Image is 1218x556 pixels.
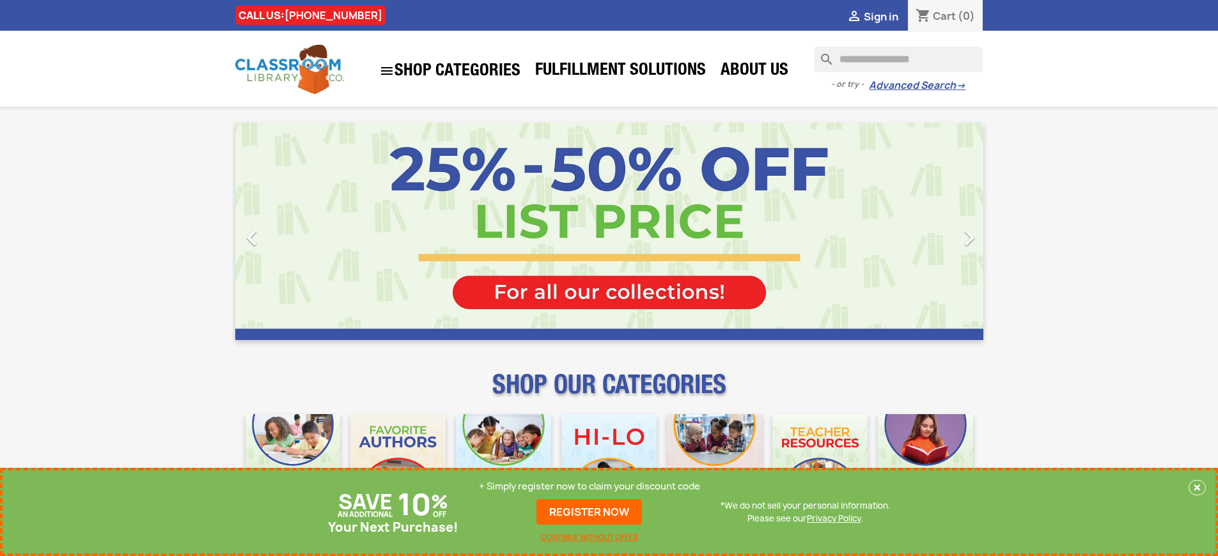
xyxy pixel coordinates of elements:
span: - or try - [831,78,869,91]
img: CLC_HiLo_Mobile.jpg [561,414,657,509]
input: Search [814,47,983,72]
span: Cart [933,9,956,23]
i:  [236,222,268,254]
a:  Sign in [847,10,898,24]
a: About Us [714,59,795,84]
a: [PHONE_NUMBER] [285,8,382,22]
a: Next [871,123,983,340]
img: CLC_Bulk_Mobile.jpg [246,414,341,509]
a: Advanced Search→ [869,79,965,92]
a: Previous [235,123,348,340]
img: CLC_Favorite_Authors_Mobile.jpg [350,414,446,509]
i:  [847,10,862,25]
span: Sign in [864,10,898,24]
ul: Carousel container [235,123,983,340]
img: Classroom Library Company [235,45,344,94]
i:  [379,63,394,79]
img: CLC_Teacher_Resources_Mobile.jpg [772,414,868,509]
i: shopping_cart [916,9,931,24]
img: CLC_Phonics_And_Decodables_Mobile.jpg [456,414,551,509]
p: SHOP OUR CATEGORIES [235,381,983,404]
div: CALL US: [235,6,386,25]
i:  [953,222,985,254]
a: SHOP CATEGORIES [373,57,527,85]
img: CLC_Dyslexia_Mobile.jpg [878,414,973,509]
img: CLC_Fiction_Nonfiction_Mobile.jpg [667,414,762,509]
a: Fulfillment Solutions [529,59,712,84]
i: search [814,47,829,62]
span: (0) [958,9,975,23]
span: → [956,79,965,92]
